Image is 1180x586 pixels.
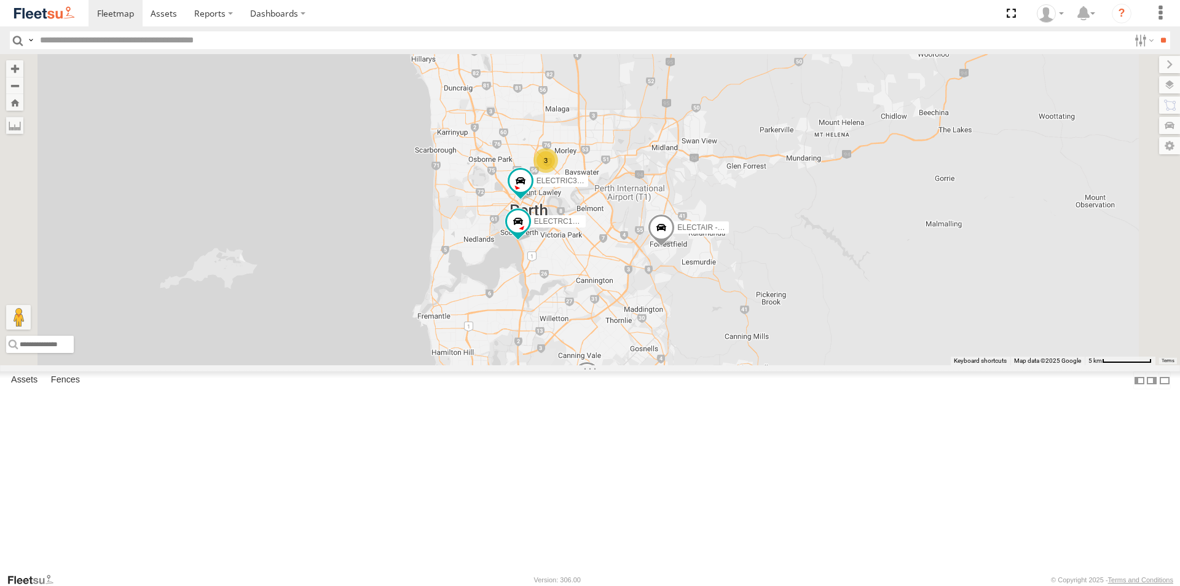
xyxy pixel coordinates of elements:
[6,77,23,94] button: Zoom out
[6,305,31,330] button: Drag Pegman onto the map to open Street View
[6,60,23,77] button: Zoom in
[1159,137,1180,154] label: Map Settings
[6,117,23,134] label: Measure
[1158,371,1171,389] label: Hide Summary Table
[534,576,581,584] div: Version: 306.00
[677,223,739,232] span: ELECTAIR - Riaan
[1112,4,1131,23] i: ?
[1085,357,1155,365] button: Map Scale: 5 km per 77 pixels
[26,31,36,49] label: Search Query
[5,372,44,389] label: Assets
[12,5,76,22] img: fleetsu-logo-horizontal.svg
[1130,31,1156,49] label: Search Filter Options
[1133,371,1146,389] label: Dock Summary Table to the Left
[1051,576,1173,584] div: © Copyright 2025 -
[1032,4,1068,23] div: Wayne Betts
[1014,357,1081,364] span: Map data ©2025 Google
[6,94,23,111] button: Zoom Home
[1162,358,1174,363] a: Terms (opens in new tab)
[1108,576,1173,584] a: Terms and Conditions
[533,148,558,173] div: 3
[954,357,1007,365] button: Keyboard shortcuts
[7,574,63,586] a: Visit our Website
[534,217,644,226] span: ELECTRC12 - [PERSON_NAME]
[45,372,86,389] label: Fences
[1088,357,1102,364] span: 5 km
[537,176,644,185] span: ELECTRIC3 - [PERSON_NAME]
[1146,371,1158,389] label: Dock Summary Table to the Right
